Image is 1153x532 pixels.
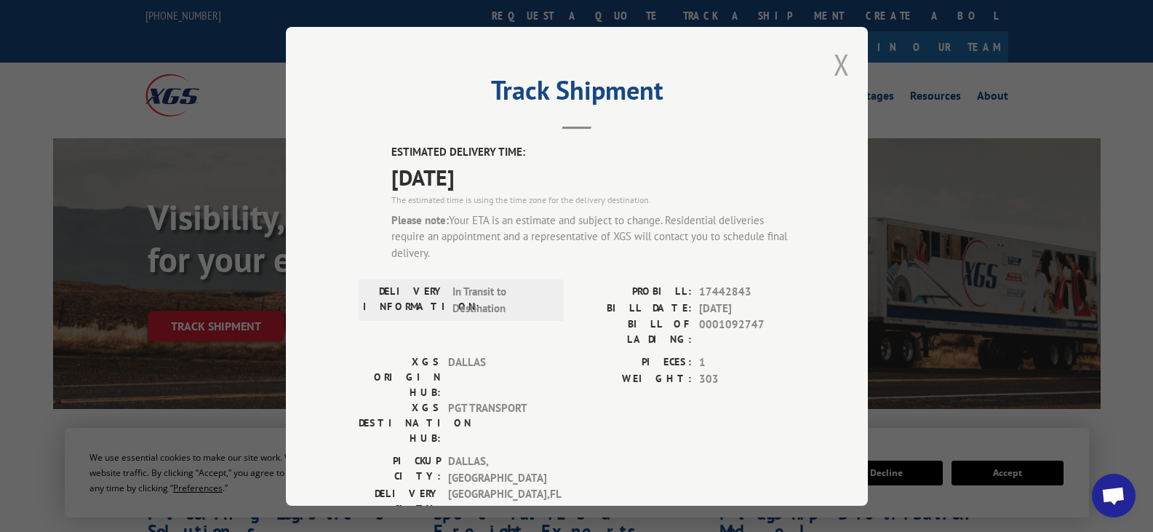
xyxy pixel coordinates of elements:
span: DALLAS , [GEOGRAPHIC_DATA] [448,453,546,486]
span: 1 [699,354,795,371]
span: [GEOGRAPHIC_DATA] , FL [448,486,546,517]
label: BILL OF LADING: [577,317,692,347]
label: XGS ORIGIN HUB: [359,354,441,400]
label: PICKUP CITY: [359,453,441,486]
label: DELIVERY INFORMATION: [363,284,445,317]
label: ESTIMATED DELIVERY TIME: [391,144,795,161]
h2: Track Shipment [359,80,795,108]
label: DELIVERY CITY: [359,486,441,517]
div: Your ETA is an estimate and subject to change. Residential deliveries require an appointment and ... [391,212,795,261]
label: XGS DESTINATION HUB: [359,400,441,446]
span: 0001092747 [699,317,795,347]
label: PIECES: [577,354,692,371]
span: [DATE] [391,160,795,193]
span: [DATE] [699,300,795,317]
span: In Transit to Destination [452,284,551,317]
label: WEIGHT: [577,370,692,387]
div: The estimated time is using the time zone for the delivery destination. [391,193,795,206]
div: Open chat [1092,474,1136,517]
label: BILL DATE: [577,300,692,317]
span: 303 [699,370,795,387]
strong: Please note: [391,213,449,226]
span: DALLAS [448,354,546,400]
label: PROBILL: [577,284,692,301]
button: Close modal [834,45,850,84]
span: PGT TRANSPORT [448,400,546,446]
span: 17442843 [699,284,795,301]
